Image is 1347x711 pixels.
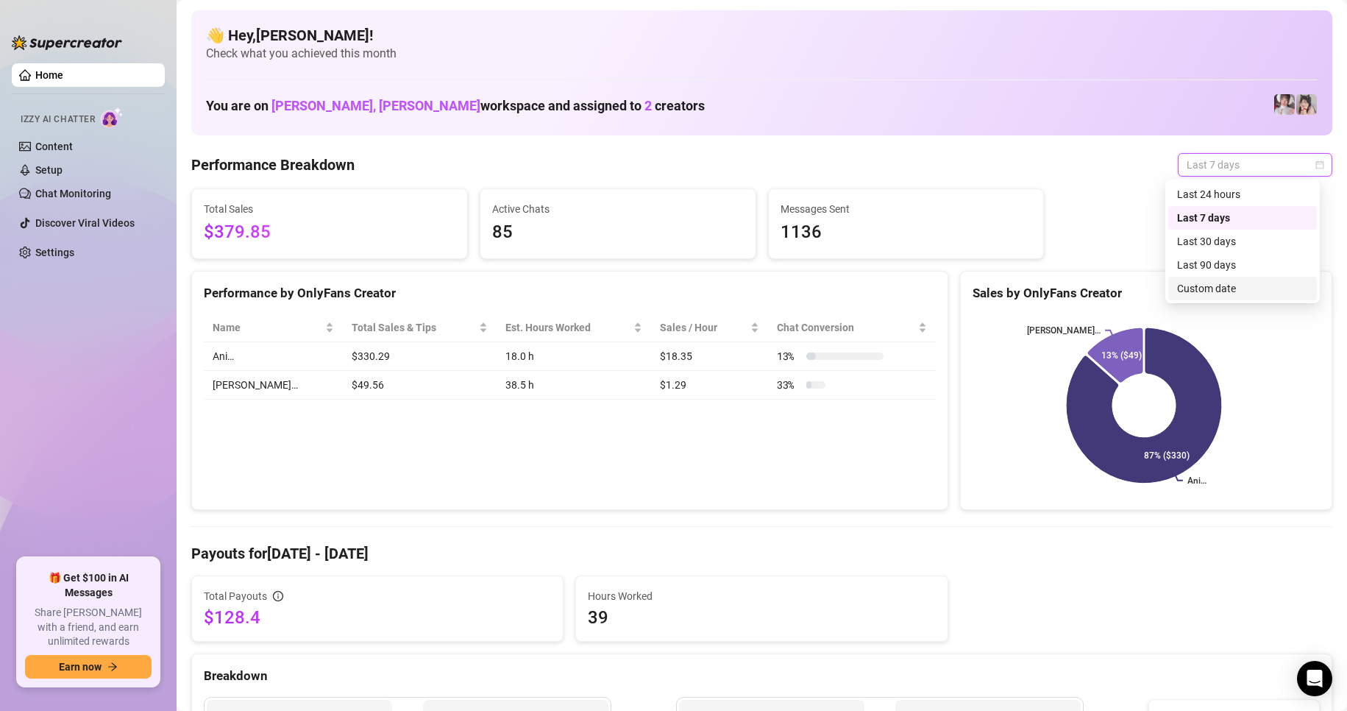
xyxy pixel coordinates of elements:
div: Open Intercom Messenger [1297,661,1332,696]
div: Last 7 days [1168,206,1317,230]
div: Last 24 hours [1177,186,1308,202]
span: 1136 [781,219,1032,247]
th: Name [204,314,343,342]
th: Chat Conversion [768,314,936,342]
div: Last 90 days [1177,257,1308,273]
div: Performance by OnlyFans Creator [204,283,936,303]
div: Custom date [1168,277,1317,300]
span: Chat Conversion [777,319,915,336]
td: [PERSON_NAME]… [204,371,343,400]
span: Sales / Hour [660,319,747,336]
div: Last 24 hours [1168,183,1317,206]
span: Active Chats [492,201,744,217]
text: Ani… [1187,475,1206,486]
div: Last 7 days [1177,210,1308,226]
td: $1.29 [651,371,768,400]
div: Last 30 days [1168,230,1317,253]
td: 38.5 h [497,371,651,400]
td: $49.56 [343,371,497,400]
text: [PERSON_NAME]… [1027,325,1101,336]
span: Name [213,319,322,336]
div: Last 90 days [1168,253,1317,277]
td: Ani… [204,342,343,371]
img: logo-BBDzfeDw.svg [12,35,122,50]
h4: Payouts for [DATE] - [DATE] [191,543,1332,564]
span: 13 % [777,348,800,364]
a: Chat Monitoring [35,188,111,199]
a: Settings [35,247,74,258]
button: Earn nowarrow-right [25,655,152,679]
h1: You are on workspace and assigned to creators [206,98,705,114]
span: 39 [588,606,935,629]
img: Rosie [1274,94,1295,115]
span: 85 [492,219,744,247]
div: Est. Hours Worked [505,319,630,336]
a: Home [35,69,63,81]
th: Sales / Hour [651,314,768,342]
div: Sales by OnlyFans Creator [973,283,1320,303]
span: Last 7 days [1187,154,1323,176]
span: 33 % [777,377,800,393]
div: Breakdown [204,666,1320,686]
a: Content [35,141,73,152]
img: Ani [1296,94,1317,115]
span: Share [PERSON_NAME] with a friend, and earn unlimited rewards [25,606,152,649]
span: Earn now [59,661,102,673]
span: [PERSON_NAME], [PERSON_NAME] [271,98,480,113]
td: 18.0 h [497,342,651,371]
span: Hours Worked [588,588,935,604]
span: Check what you achieved this month [206,46,1318,62]
span: Total Sales [204,201,455,217]
th: Total Sales & Tips [343,314,497,342]
span: $128.4 [204,606,551,629]
span: calendar [1315,160,1324,169]
span: 🎁 Get $100 in AI Messages [25,571,152,600]
span: Total Payouts [204,588,267,604]
td: $330.29 [343,342,497,371]
div: Custom date [1177,280,1308,297]
a: Setup [35,164,63,176]
span: info-circle [273,591,283,601]
span: arrow-right [107,662,118,672]
span: Messages Sent [781,201,1032,217]
div: Last 30 days [1177,233,1308,250]
span: $379.85 [204,219,455,247]
span: 2 [644,98,652,113]
a: Discover Viral Videos [35,217,135,229]
img: AI Chatter [101,107,124,128]
span: Total Sales & Tips [352,319,476,336]
span: Izzy AI Chatter [21,113,95,127]
h4: Performance Breakdown [191,155,355,175]
h4: 👋 Hey, [PERSON_NAME] ! [206,25,1318,46]
td: $18.35 [651,342,768,371]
